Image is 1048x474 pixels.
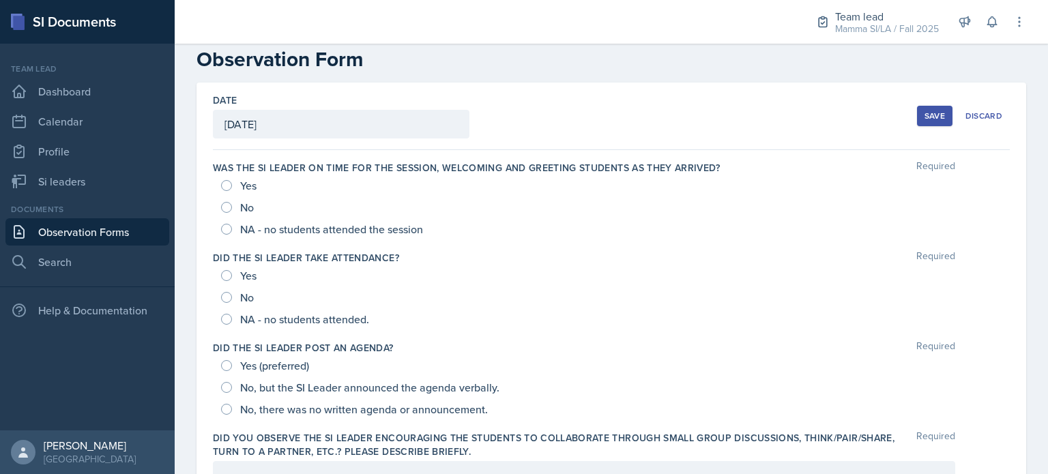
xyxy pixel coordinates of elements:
[835,8,939,25] div: Team lead
[240,381,499,394] span: No, but the SI Leader announced the agenda verbally.
[44,439,136,452] div: [PERSON_NAME]
[213,161,720,175] label: Was the SI Leader on time for the session, welcoming and greeting students as they arrived?
[5,63,169,75] div: Team lead
[44,452,136,466] div: [GEOGRAPHIC_DATA]
[196,47,1026,72] h2: Observation Form
[240,269,257,282] span: Yes
[916,251,955,265] span: Required
[5,168,169,195] a: Si leaders
[240,291,254,304] span: No
[240,201,254,214] span: No
[916,161,955,175] span: Required
[5,203,169,216] div: Documents
[240,402,488,416] span: No, there was no written agenda or announcement.
[213,431,916,458] label: Did you observe the SI Leader encouraging the students to collaborate through small group discuss...
[916,431,955,458] span: Required
[917,106,952,126] button: Save
[5,78,169,105] a: Dashboard
[240,222,423,236] span: NA - no students attended the session
[213,341,394,355] label: Did the SI Leader post an agenda?
[835,22,939,36] div: Mamma SI/LA / Fall 2025
[5,108,169,135] a: Calendar
[240,179,257,192] span: Yes
[5,138,169,165] a: Profile
[240,312,369,326] span: NA - no students attended.
[5,218,169,246] a: Observation Forms
[5,248,169,276] a: Search
[925,110,945,121] div: Save
[958,106,1010,126] button: Discard
[240,359,309,372] span: Yes (preferred)
[965,110,1002,121] div: Discard
[213,93,237,107] label: Date
[916,341,955,355] span: Required
[213,251,399,265] label: Did the SI Leader take attendance?
[5,297,169,324] div: Help & Documentation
